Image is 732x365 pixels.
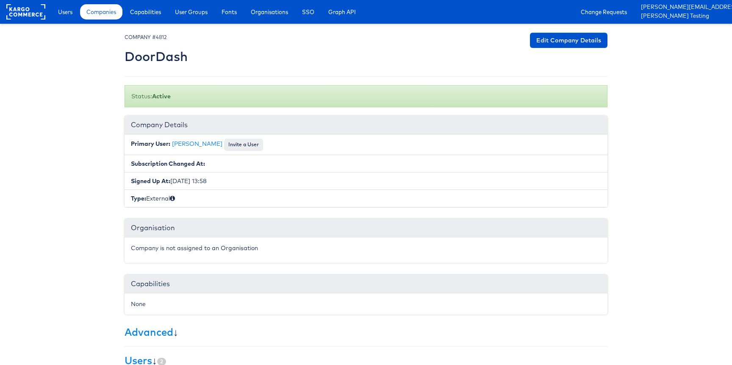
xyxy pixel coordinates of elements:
[322,4,362,20] a: Graph API
[170,195,175,202] span: Internal (staff) or External (client)
[215,4,243,20] a: Fonts
[328,8,356,16] span: Graph API
[125,219,607,237] div: Organisation
[169,4,214,20] a: User Groups
[251,8,288,16] span: Organisations
[125,50,188,64] h2: DoorDash
[131,160,205,167] b: Subscription Changed At:
[125,34,167,40] small: COMPANY #4812
[302,8,314,16] span: SSO
[131,195,146,202] b: Type:
[125,326,173,338] a: Advanced
[125,275,607,293] div: Capabilities
[131,140,170,148] b: Primary User:
[58,8,72,16] span: Users
[125,326,607,337] h3: ↓
[152,92,171,100] b: Active
[130,8,161,16] span: Capabilities
[222,8,237,16] span: Fonts
[224,139,263,150] button: Invite a User
[125,116,607,134] div: Company Details
[52,4,79,20] a: Users
[80,4,122,20] a: Companies
[172,140,222,148] a: [PERSON_NAME]
[296,4,321,20] a: SSO
[131,177,170,185] b: Signed Up At:
[125,172,607,190] li: [DATE] 13:58
[641,12,726,21] a: [PERSON_NAME] Testing
[125,189,607,207] li: External
[131,300,601,308] div: None
[641,3,726,12] a: [PERSON_NAME][EMAIL_ADDRESS][PERSON_NAME][DOMAIN_NAME]
[244,4,294,20] a: Organisations
[574,4,633,20] a: Change Requests
[530,33,607,48] a: Edit Company Details
[125,85,607,107] div: Status:
[131,244,601,252] p: Company is not assigned to an Organisation
[124,4,167,20] a: Capabilities
[175,8,208,16] span: User Groups
[86,8,116,16] span: Companies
